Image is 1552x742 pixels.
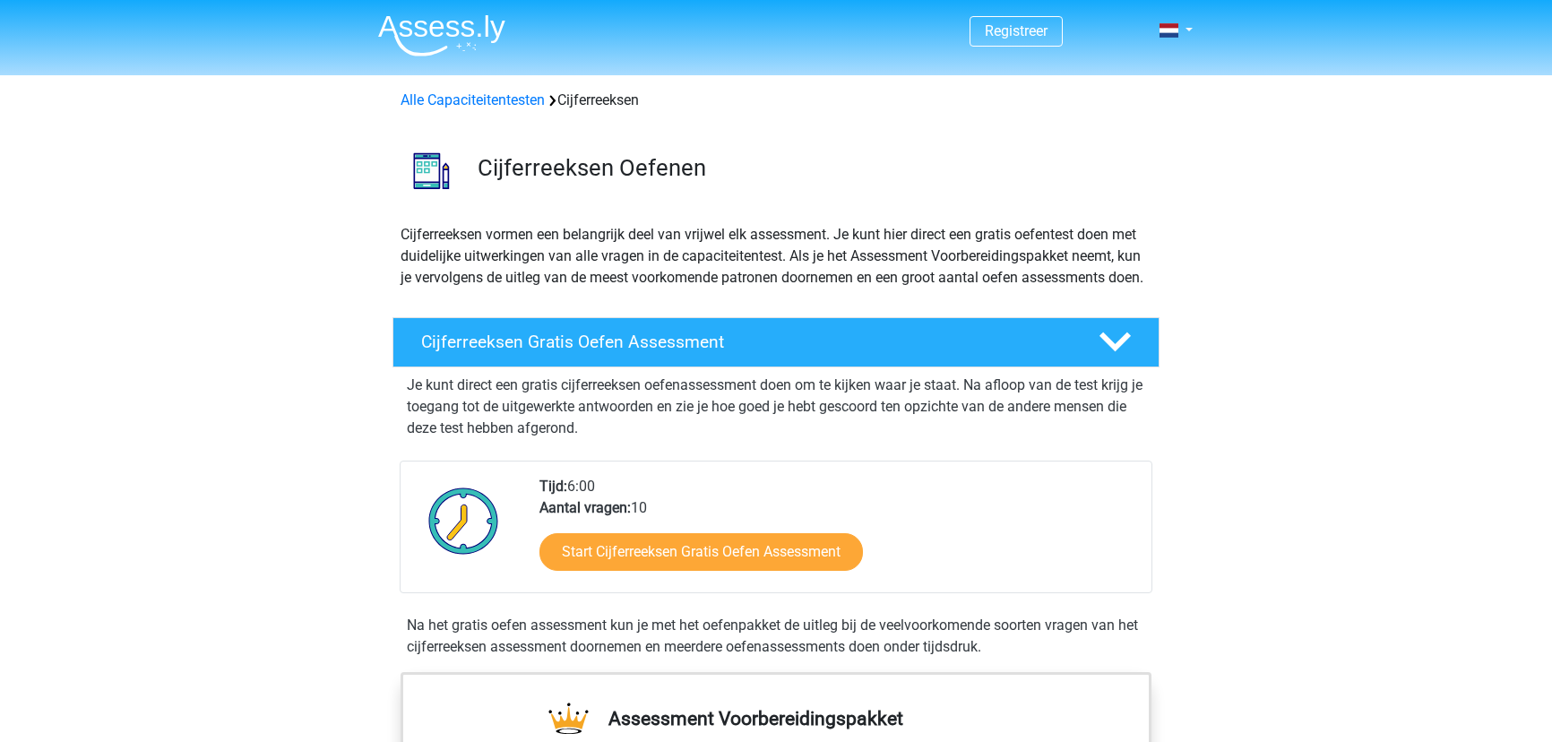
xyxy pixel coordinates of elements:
p: Je kunt direct een gratis cijferreeksen oefenassessment doen om te kijken waar je staat. Na afloo... [407,375,1145,439]
p: Cijferreeksen vormen een belangrijk deel van vrijwel elk assessment. Je kunt hier direct een grat... [401,224,1151,289]
a: Alle Capaciteitentesten [401,91,545,108]
div: Cijferreeksen [393,90,1159,111]
img: cijferreeksen [393,133,470,209]
img: Assessly [378,14,505,56]
b: Tijd: [539,478,567,495]
div: 6:00 10 [526,476,1151,592]
h3: Cijferreeksen Oefenen [478,154,1145,182]
img: Klok [418,476,509,565]
h4: Cijferreeksen Gratis Oefen Assessment [421,332,1070,352]
a: Registreer [985,22,1048,39]
div: Na het gratis oefen assessment kun je met het oefenpakket de uitleg bij de veelvoorkomende soorte... [400,615,1152,658]
b: Aantal vragen: [539,499,631,516]
a: Start Cijferreeksen Gratis Oefen Assessment [539,533,863,571]
a: Cijferreeksen Gratis Oefen Assessment [385,317,1167,367]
